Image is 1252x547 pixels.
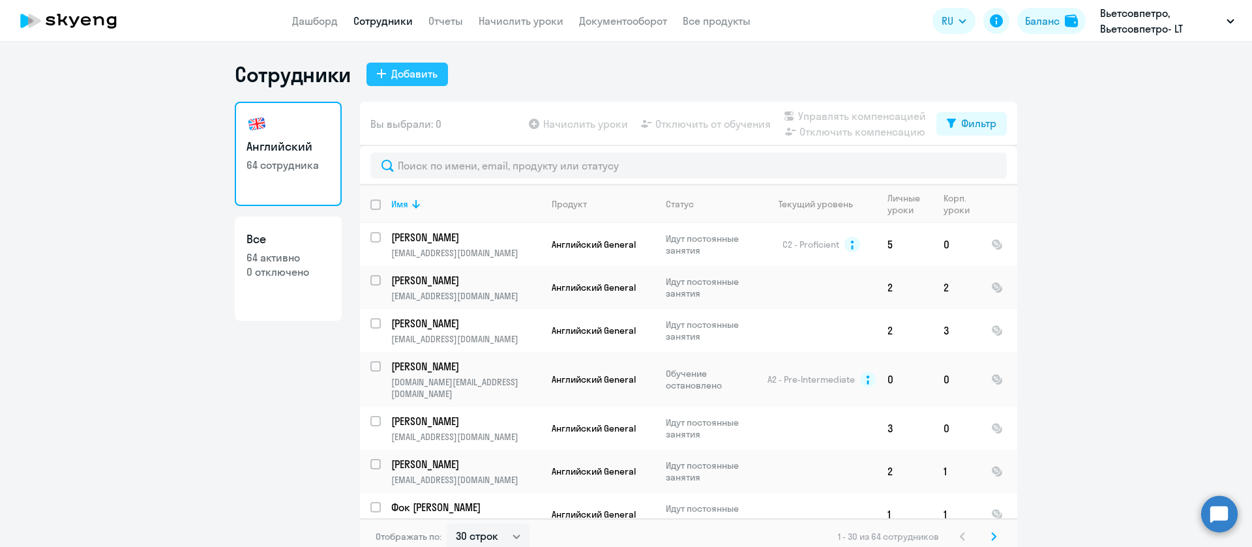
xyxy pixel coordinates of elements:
[391,359,539,374] p: [PERSON_NAME]
[666,417,755,440] p: Идут постоянные занятия
[428,14,463,27] a: Отчеты
[1100,5,1221,37] p: Вьетсовпетро, Вьетсовпетро- LT постоплата 80/20
[933,450,981,493] td: 1
[391,457,541,471] a: [PERSON_NAME]
[683,14,751,27] a: Все продукты
[1065,14,1078,27] img: balance
[391,414,539,428] p: [PERSON_NAME]
[552,198,587,210] div: Продукт
[391,500,541,514] a: Фок [PERSON_NAME]
[1025,13,1060,29] div: Баланс
[391,333,541,345] p: [EMAIL_ADDRESS][DOMAIN_NAME]
[1017,8,1086,34] button: Балансbalance
[246,231,330,248] h3: Все
[877,352,933,407] td: 0
[933,266,981,309] td: 2
[391,414,541,428] a: [PERSON_NAME]
[552,325,636,336] span: Английский General
[246,265,330,279] p: 0 отключено
[391,517,541,529] p: [EMAIL_ADDRESS][DOMAIN_NAME]
[246,113,267,134] img: english
[932,8,976,34] button: RU
[666,276,755,299] p: Идут постоянные занятия
[933,309,981,352] td: 3
[391,316,541,331] a: [PERSON_NAME]
[246,138,330,155] h3: Английский
[838,531,939,542] span: 1 - 30 из 64 сотрудников
[933,407,981,450] td: 0
[877,309,933,352] td: 2
[246,158,330,172] p: 64 сотрудника
[666,319,755,342] p: Идут постоянные занятия
[877,493,933,536] td: 1
[391,500,539,514] p: Фок [PERSON_NAME]
[391,290,541,302] p: [EMAIL_ADDRESS][DOMAIN_NAME]
[877,223,933,266] td: 5
[370,116,441,132] span: Вы выбрали: 0
[552,198,655,210] div: Продукт
[877,450,933,493] td: 2
[391,247,541,259] p: [EMAIL_ADDRESS][DOMAIN_NAME]
[933,223,981,266] td: 0
[961,115,996,131] div: Фильтр
[887,192,924,216] div: Личные уроки
[391,230,541,244] a: [PERSON_NAME]
[552,466,636,477] span: Английский General
[887,192,932,216] div: Личные уроки
[391,457,539,471] p: [PERSON_NAME]
[246,250,330,265] p: 64 активно
[768,374,855,385] span: A2 - Pre-Intermediate
[944,192,972,216] div: Корп. уроки
[391,431,541,443] p: [EMAIL_ADDRESS][DOMAIN_NAME]
[552,282,636,293] span: Английский General
[579,14,667,27] a: Документооборот
[235,102,342,206] a: Английский64 сотрудника
[391,474,541,486] p: [EMAIL_ADDRESS][DOMAIN_NAME]
[666,233,755,256] p: Идут постоянные занятия
[666,368,755,391] p: Обучение остановлено
[552,509,636,520] span: Английский General
[391,198,408,210] div: Имя
[391,316,539,331] p: [PERSON_NAME]
[666,460,755,483] p: Идут постоянные занятия
[370,153,1007,179] input: Поиск по имени, email, продукту или статусу
[933,352,981,407] td: 0
[766,198,876,210] div: Текущий уровень
[666,503,755,526] p: Идут постоянные занятия
[782,239,839,250] span: C2 - Proficient
[552,422,636,434] span: Английский General
[391,198,541,210] div: Имя
[666,198,755,210] div: Статус
[936,112,1007,136] button: Фильтр
[942,13,953,29] span: RU
[666,198,694,210] div: Статус
[552,374,636,385] span: Английский General
[391,376,541,400] p: [DOMAIN_NAME][EMAIL_ADDRESS][DOMAIN_NAME]
[944,192,980,216] div: Корп. уроки
[933,493,981,536] td: 1
[235,61,351,87] h1: Сотрудники
[877,266,933,309] td: 2
[353,14,413,27] a: Сотрудники
[779,198,853,210] div: Текущий уровень
[479,14,563,27] a: Начислить уроки
[391,273,539,288] p: [PERSON_NAME]
[877,407,933,450] td: 3
[366,63,448,86] button: Добавить
[552,239,636,250] span: Английский General
[391,273,541,288] a: [PERSON_NAME]
[1094,5,1241,37] button: Вьетсовпетро, Вьетсовпетро- LT постоплата 80/20
[391,230,539,244] p: [PERSON_NAME]
[376,531,441,542] span: Отображать по:
[391,359,541,374] a: [PERSON_NAME]
[235,216,342,321] a: Все64 активно0 отключено
[391,66,438,81] div: Добавить
[292,14,338,27] a: Дашборд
